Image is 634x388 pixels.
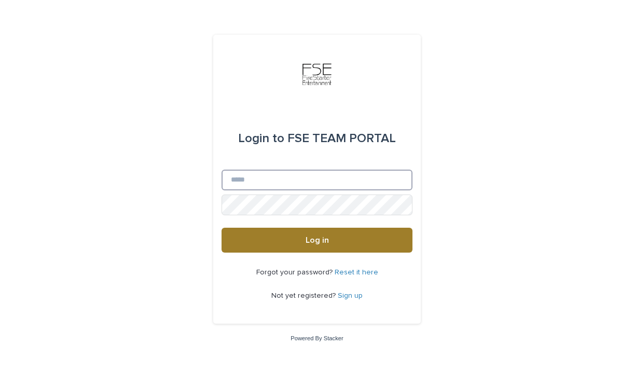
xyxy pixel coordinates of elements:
a: Reset it here [335,269,378,276]
span: Login to [238,132,284,145]
div: FSE TEAM PORTAL [238,124,396,153]
button: Log in [222,228,412,253]
img: 9JgRvJ3ETPGCJDhvPVA5 [301,60,333,91]
a: Powered By Stacker [291,335,343,341]
span: Log in [306,236,329,244]
span: Not yet registered? [271,292,338,299]
a: Sign up [338,292,363,299]
span: Forgot your password? [256,269,335,276]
